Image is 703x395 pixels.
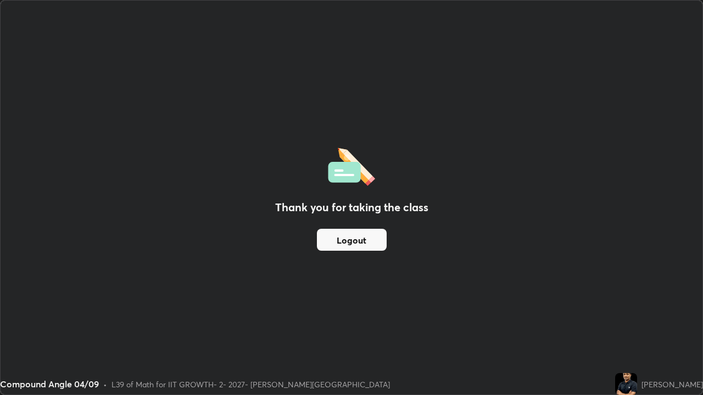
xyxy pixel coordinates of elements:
[328,144,375,186] img: offlineFeedback.1438e8b3.svg
[641,379,703,390] div: [PERSON_NAME]
[111,379,390,390] div: L39 of Math for IIT GROWTH- 2- 2027- [PERSON_NAME][GEOGRAPHIC_DATA]
[275,199,428,216] h2: Thank you for taking the class
[103,379,107,390] div: •
[317,229,387,251] button: Logout
[615,373,637,395] img: 8ca78bc1ed99470c85a873089a613cb3.jpg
